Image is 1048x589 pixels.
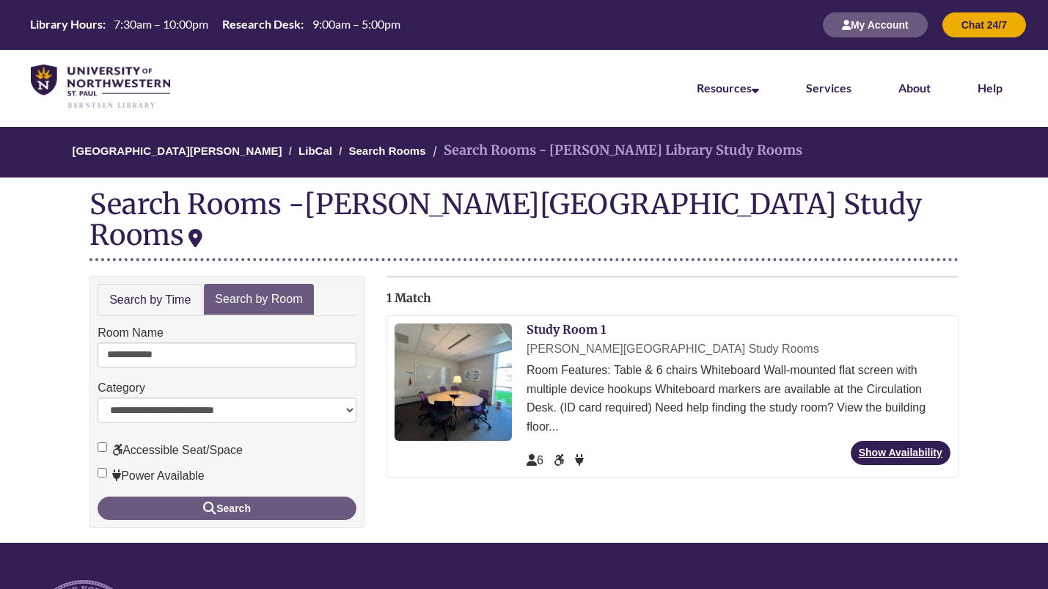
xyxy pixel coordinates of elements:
[72,144,282,157] a: [GEOGRAPHIC_DATA][PERSON_NAME]
[942,18,1026,31] a: Chat 24/7
[89,186,922,252] div: [PERSON_NAME][GEOGRAPHIC_DATA] Study Rooms
[24,16,406,32] table: Hours Today
[823,12,928,37] button: My Account
[24,16,108,32] th: Library Hours:
[114,17,208,31] span: 7:30am – 10:00pm
[98,378,145,398] label: Category
[575,454,584,467] span: Power Available
[298,144,332,157] a: LibCal
[978,81,1003,95] a: Help
[554,454,567,467] span: Accessible Seat/Space
[898,81,931,95] a: About
[98,441,243,460] label: Accessible Seat/Space
[851,441,950,465] a: Show Availability
[942,12,1026,37] button: Chat 24/7
[395,323,512,441] img: Study Room 1
[98,442,107,452] input: Accessible Seat/Space
[697,81,759,95] a: Resources
[98,323,164,343] label: Room Name
[216,16,306,32] th: Research Desk:
[89,127,959,178] nav: Breadcrumb
[98,467,205,486] label: Power Available
[204,284,313,315] a: Search by Room
[24,16,406,34] a: Hours Today
[348,144,425,157] a: Search Rooms
[98,468,107,478] input: Power Available
[823,18,928,31] a: My Account
[527,454,543,467] span: The capacity of this space
[527,322,606,337] a: Study Room 1
[89,189,959,260] div: Search Rooms -
[527,340,950,359] div: [PERSON_NAME][GEOGRAPHIC_DATA] Study Rooms
[386,292,959,305] h2: 1 Match
[98,497,356,520] button: Search
[527,361,950,436] div: Room Features: Table & 6 chairs Whiteboard Wall-mounted flat screen with multiple device hookups ...
[31,65,170,109] img: UNWSP Library Logo
[429,140,802,161] li: Search Rooms - [PERSON_NAME] Library Study Rooms
[98,284,202,317] a: Search by Time
[806,81,851,95] a: Services
[312,17,400,31] span: 9:00am – 5:00pm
